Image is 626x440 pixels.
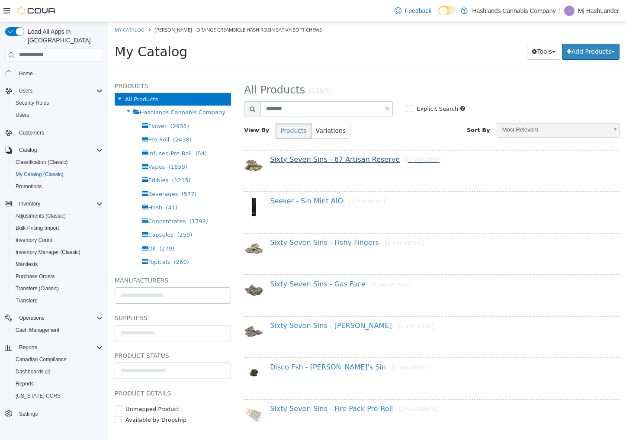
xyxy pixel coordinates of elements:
[203,101,242,117] button: Variations
[16,183,42,190] span: Promotions
[17,6,56,15] img: Cova
[19,344,37,351] span: Reports
[9,295,106,307] button: Transfers
[16,86,36,96] button: Users
[40,101,58,107] span: Flower
[19,147,37,154] span: Catalog
[162,175,277,183] a: Seeker - Sin Mint AIO[1 variation]
[136,258,155,278] img: 150
[472,6,555,16] p: Hashlands Cannabis Company
[16,273,55,280] span: Purchase Orders
[12,157,103,167] span: Classification (Classic)
[12,181,45,192] a: Promotions
[454,22,511,38] button: Add Products
[9,210,106,222] button: Adjustments (Classic)
[69,209,84,216] span: (259)
[6,22,79,37] span: My Catalog
[9,324,106,336] button: Cash Management
[12,110,103,120] span: Users
[81,196,100,202] span: (1798)
[19,70,33,77] span: Home
[2,341,106,353] button: Reports
[6,4,36,11] a: My Catalog
[136,217,155,236] img: 150
[9,109,106,121] button: Users
[9,270,106,283] button: Purchase Orders
[12,259,41,270] a: Manifests
[9,246,106,258] button: Inventory Manager (Classic)
[136,341,155,361] img: 150
[12,181,103,192] span: Promotions
[40,114,61,121] span: Pre-Roll
[12,295,41,306] a: Transfers
[17,74,50,80] span: All Products
[389,101,500,115] span: Most Relevant
[12,169,67,180] a: My Catalog (Classic)
[9,390,106,402] button: [US_STATE] CCRS
[64,155,82,161] span: (1215)
[2,312,106,324] button: Operations
[16,249,80,256] span: Inventory Manager (Classic)
[9,180,106,193] button: Promotions
[12,354,70,365] a: Canadian Compliance
[12,223,63,233] a: Bulk Pricing Import
[136,383,155,402] img: 150
[16,380,34,387] span: Reports
[136,175,155,195] img: 150
[16,127,103,138] span: Customers
[19,87,32,94] span: Users
[12,235,56,245] a: Inventory Count
[12,379,103,389] span: Reports
[2,126,106,139] button: Customers
[16,356,67,363] span: Canadian Compliance
[12,283,103,294] span: Transfers (Classic)
[6,366,123,376] h5: Product Details
[9,222,106,234] button: Bulk Pricing Import
[15,383,71,392] label: Unmapped Product
[16,342,103,353] span: Reports
[9,168,106,180] button: My Catalog (Classic)
[16,212,66,219] span: Adjustments (Classic)
[16,408,103,419] span: Settings
[9,366,106,378] a: Dashboards
[16,313,48,323] button: Operations
[12,283,62,294] a: Transfers (Classic)
[74,169,89,175] span: (577)
[16,199,103,209] span: Inventory
[162,341,320,349] a: Disco Fsh - [PERSON_NAME]'s Sin[1 variation]
[12,247,103,257] span: Inventory Manager (Classic)
[419,22,452,38] button: Tools
[19,315,45,321] span: Operations
[298,134,334,141] small: [1 variation]
[58,182,69,189] span: (41)
[12,211,103,221] span: Adjustments (Classic)
[40,169,70,175] span: Beverages
[16,368,50,375] span: Dashboards
[438,6,456,15] input: Dark Mode
[162,258,302,266] a: Sixty Seven Sins - Gas Face[2 variations]
[306,83,350,91] label: Explicit Search
[2,198,106,210] button: Inventory
[284,342,320,349] small: [1 variation]
[16,313,103,323] span: Operations
[136,134,155,153] img: 150
[162,299,326,308] a: Sixty Seven Sins - [PERSON_NAME][1 variation]
[87,128,99,135] span: (54)
[9,258,106,270] button: Manifests
[16,199,44,209] button: Inventory
[15,394,78,402] label: Available by Dropship
[12,391,103,401] span: Washington CCRS
[12,325,63,335] a: Cash Management
[12,223,103,233] span: Bulk Pricing Import
[16,409,41,419] a: Settings
[62,101,81,107] span: (2933)
[200,65,223,73] small: (1895)
[289,300,326,307] small: [1 variation]
[40,182,54,189] span: Hash
[46,4,214,11] span: [PERSON_NAME] - Orange Creamsicle Hash Rosin Sativa Soft Chews
[24,27,103,45] span: Load All Apps in [GEOGRAPHIC_DATA]
[263,259,302,266] small: [2 variations]
[9,283,106,295] button: Transfers (Classic)
[19,129,44,136] span: Customers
